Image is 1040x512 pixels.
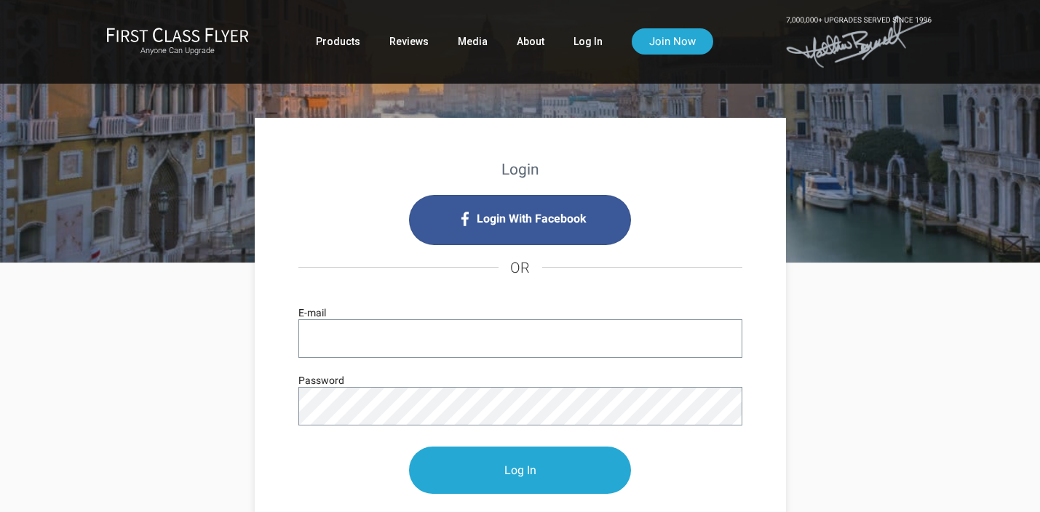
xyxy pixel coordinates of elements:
a: Reviews [389,28,429,55]
a: First Class FlyerAnyone Can Upgrade [106,27,249,56]
h4: OR [298,245,742,290]
a: Log In [573,28,603,55]
strong: Login [501,161,539,178]
label: Password [298,372,344,388]
label: E-mail [298,305,326,321]
a: About [517,28,544,55]
span: Login With Facebook [477,207,587,231]
img: First Class Flyer [106,27,249,42]
small: Anyone Can Upgrade [106,46,249,56]
i: Login with Facebook [409,195,631,245]
a: Join Now [632,28,713,55]
a: Products [316,28,360,55]
a: Media [458,28,488,55]
input: Log In [409,447,631,494]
